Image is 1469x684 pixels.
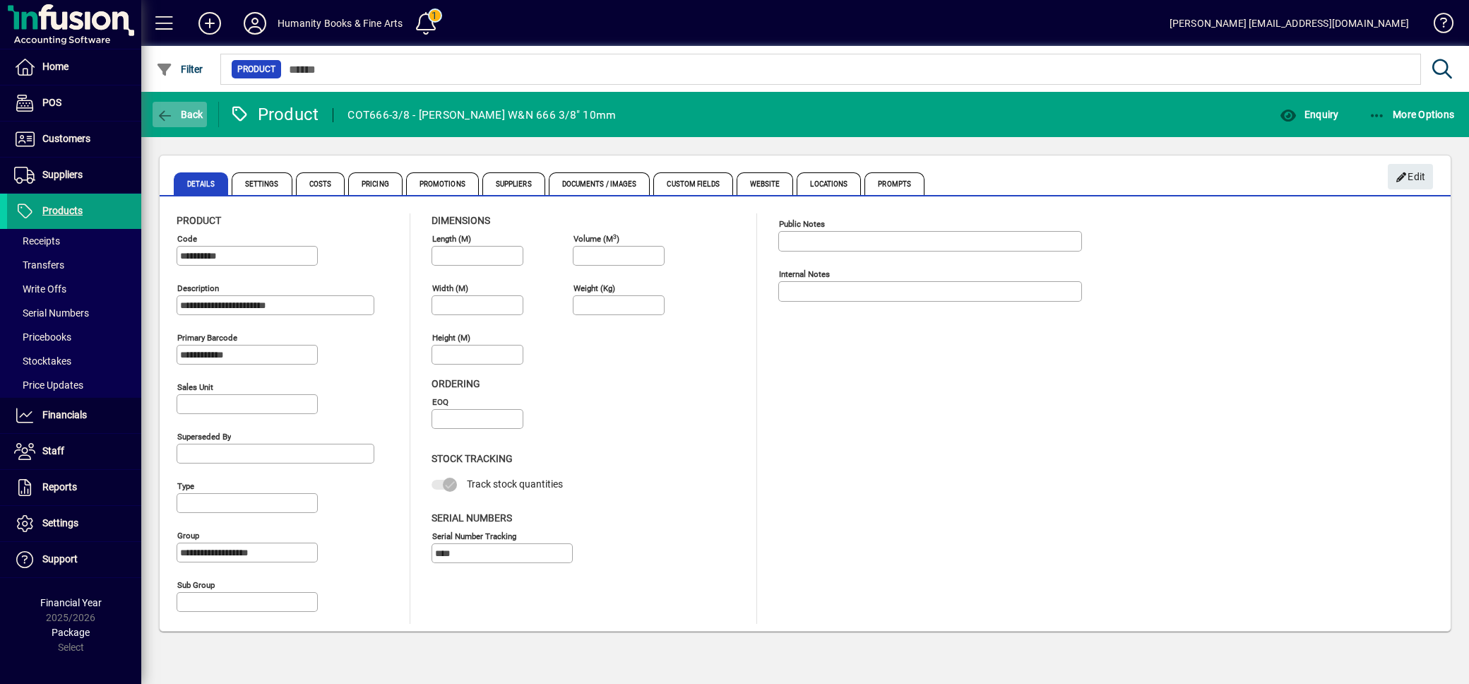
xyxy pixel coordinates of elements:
[573,234,619,244] mat-label: Volume (m )
[1170,12,1409,35] div: [PERSON_NAME] [EMAIL_ADDRESS][DOMAIN_NAME]
[797,172,861,195] span: Locations
[42,409,87,420] span: Financials
[467,478,563,490] span: Track stock quantities
[7,470,141,505] a: Reports
[42,133,90,144] span: Customers
[177,283,219,293] mat-label: Description
[432,234,471,244] mat-label: Length (m)
[52,627,90,638] span: Package
[7,253,141,277] a: Transfers
[42,481,77,493] span: Reports
[432,215,490,226] span: Dimensions
[14,307,89,319] span: Serial Numbers
[779,269,830,279] mat-label: Internal Notes
[549,172,650,195] span: Documents / Images
[7,506,141,541] a: Settings
[156,109,203,120] span: Back
[7,301,141,325] a: Serial Numbers
[230,103,319,126] div: Product
[141,102,219,127] app-page-header-button: Back
[7,85,141,121] a: POS
[42,169,83,180] span: Suppliers
[613,232,617,240] sup: 3
[7,398,141,433] a: Financials
[7,434,141,469] a: Staff
[406,172,479,195] span: Promotions
[347,104,616,126] div: COT666-3/8 - [PERSON_NAME] W&N 666 3/8" 10mm
[432,333,470,343] mat-label: Height (m)
[1388,164,1433,189] button: Edit
[1396,165,1426,189] span: Edit
[737,172,794,195] span: Website
[1369,109,1455,120] span: More Options
[7,122,141,157] a: Customers
[7,349,141,373] a: Stocktakes
[42,553,78,565] span: Support
[156,64,203,75] span: Filter
[174,172,228,195] span: Details
[42,61,69,72] span: Home
[7,158,141,193] a: Suppliers
[1280,109,1338,120] span: Enquiry
[237,62,275,76] span: Product
[1276,102,1342,127] button: Enquiry
[14,331,71,343] span: Pricebooks
[42,205,83,216] span: Products
[1423,3,1451,49] a: Knowledge Base
[177,234,197,244] mat-label: Code
[177,531,199,541] mat-label: Group
[296,172,345,195] span: Costs
[348,172,403,195] span: Pricing
[177,215,221,226] span: Product
[187,11,232,36] button: Add
[232,172,292,195] span: Settings
[1365,102,1458,127] button: More Options
[779,219,825,229] mat-label: Public Notes
[432,512,512,524] span: Serial Numbers
[177,432,231,442] mat-label: Superseded by
[7,373,141,397] a: Price Updates
[7,229,141,253] a: Receipts
[7,49,141,85] a: Home
[14,283,66,295] span: Write Offs
[42,517,78,529] span: Settings
[177,333,237,343] mat-label: Primary barcode
[432,397,448,407] mat-label: EOQ
[177,481,194,491] mat-label: Type
[278,12,403,35] div: Humanity Books & Fine Arts
[14,235,60,247] span: Receipts
[432,283,468,293] mat-label: Width (m)
[153,102,207,127] button: Back
[232,11,278,36] button: Profile
[7,325,141,349] a: Pricebooks
[42,445,64,456] span: Staff
[7,542,141,577] a: Support
[14,259,64,271] span: Transfers
[177,382,213,392] mat-label: Sales unit
[432,453,513,464] span: Stock Tracking
[653,172,732,195] span: Custom Fields
[14,355,71,367] span: Stocktakes
[432,531,516,541] mat-label: Serial Number tracking
[14,379,83,391] span: Price Updates
[40,597,102,608] span: Financial Year
[482,172,545,195] span: Suppliers
[864,172,924,195] span: Prompts
[153,57,207,82] button: Filter
[42,97,61,108] span: POS
[177,580,215,590] mat-label: Sub group
[7,277,141,301] a: Write Offs
[432,378,480,389] span: Ordering
[573,283,615,293] mat-label: Weight (Kg)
